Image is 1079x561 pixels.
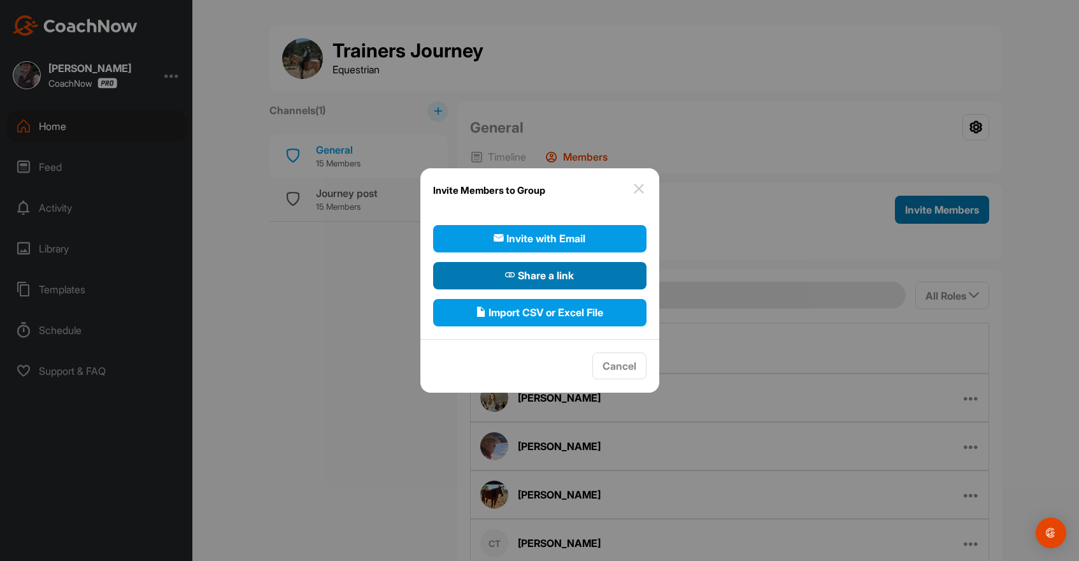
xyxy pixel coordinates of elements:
span: Invite with Email [494,231,585,246]
span: Share a link [505,268,574,283]
button: Invite with Email [433,225,647,252]
button: Cancel [592,353,647,380]
button: Share a link [433,262,647,289]
span: Cancel [603,360,636,372]
div: Open Intercom Messenger [1036,518,1066,548]
h1: Invite Members to Group [433,181,545,200]
button: Import CSV or Excel File [433,299,647,326]
span: Import CSV or Excel File [476,305,603,320]
img: close [631,181,647,196]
